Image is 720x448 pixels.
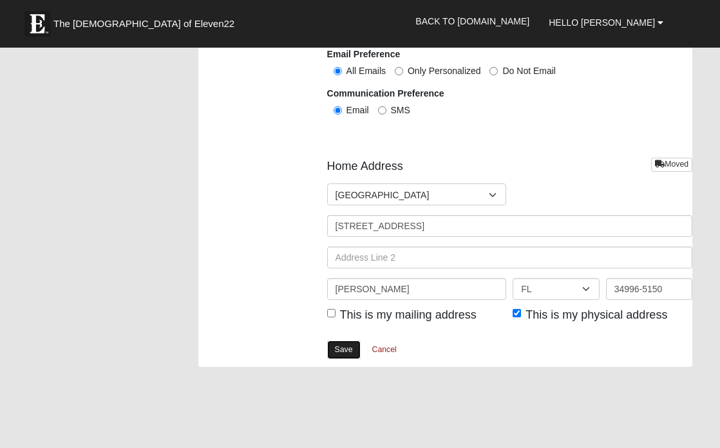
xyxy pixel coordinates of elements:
input: All Emails [334,67,342,75]
span: This is my mailing address [340,308,477,321]
input: Only Personalized [395,67,403,75]
span: The [DEMOGRAPHIC_DATA] of Eleven22 [53,17,234,30]
a: The [DEMOGRAPHIC_DATA] of Eleven22 [18,5,276,37]
a: Save [327,341,361,359]
input: Email [334,106,342,115]
input: This is my physical address [513,309,521,317]
input: Do Not Email [489,67,498,75]
label: Communication Preference [327,87,444,100]
input: Zip [606,278,692,300]
span: All Emails [346,66,386,76]
input: Address Line 1 [327,215,692,237]
input: City [327,278,507,300]
a: Cancel [364,340,405,360]
input: SMS [378,106,386,115]
label: Email Preference [327,48,401,61]
span: Home Address [327,158,403,175]
span: [GEOGRAPHIC_DATA] [336,184,489,206]
span: Do Not Email [502,66,555,76]
a: Moved [651,158,692,171]
a: Hello [PERSON_NAME] [539,6,673,39]
span: Only Personalized [408,66,481,76]
input: Address Line 2 [327,247,692,268]
a: Back to [DOMAIN_NAME] [406,5,539,37]
span: Email [346,105,369,115]
img: Eleven22 logo [24,11,50,37]
span: Hello [PERSON_NAME] [549,17,655,28]
span: SMS [391,105,410,115]
input: This is my mailing address [327,309,336,317]
span: This is my physical address [526,308,667,321]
